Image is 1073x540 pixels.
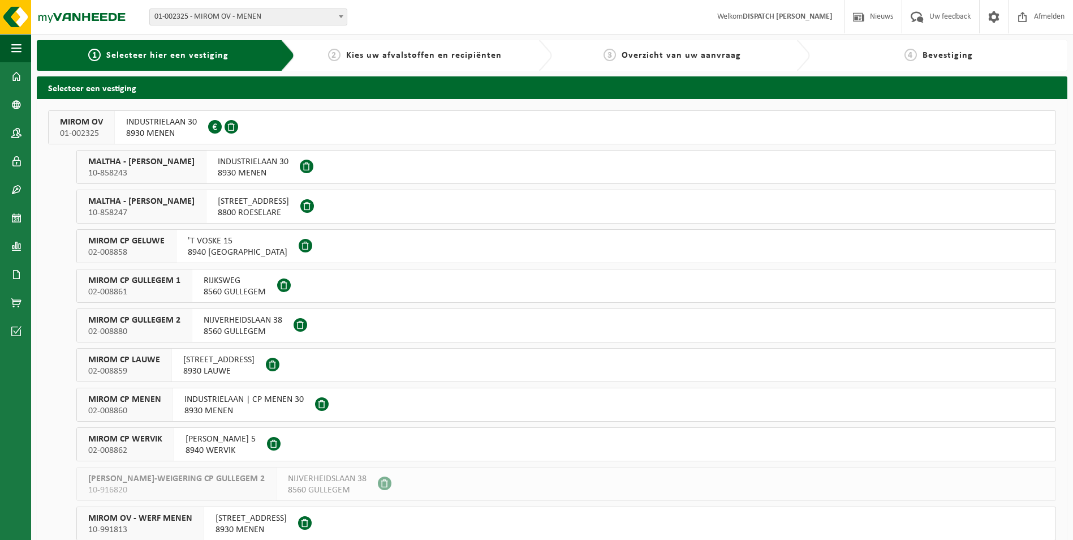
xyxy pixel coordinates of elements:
span: Selecteer hier een vestiging [106,51,229,60]
span: [PERSON_NAME]-WEIGERING CP GULLEGEM 2 [88,473,265,485]
span: Overzicht van uw aanvraag [622,51,741,60]
span: 10-858243 [88,168,195,179]
span: 'T VOSKE 15 [188,235,287,247]
span: MALTHA - [PERSON_NAME] [88,196,195,207]
span: 8940 [GEOGRAPHIC_DATA] [188,247,287,258]
span: [STREET_ADDRESS] [216,513,287,524]
span: [STREET_ADDRESS] [183,354,255,366]
span: NIJVERHEIDSLAAN 38 [204,315,282,326]
button: MIROM CP WERVIK 02-008862 [PERSON_NAME] 58940 WERVIK [76,427,1056,461]
span: Kies uw afvalstoffen en recipiënten [346,51,502,60]
button: MALTHA - [PERSON_NAME] 10-858243 INDUSTRIELAAN 308930 MENEN [76,150,1056,184]
span: 2 [328,49,341,61]
span: 10-858247 [88,207,195,218]
span: Bevestiging [923,51,973,60]
span: 8560 GULLEGEM [204,286,266,298]
span: 8930 MENEN [216,524,287,535]
span: 8930 MENEN [126,128,197,139]
span: RIJKSWEG [204,275,266,286]
span: MIROM CP GULLEGEM 2 [88,315,180,326]
span: 10-916820 [88,485,265,496]
span: NIJVERHEIDSLAAN 38 [288,473,367,485]
span: 01-002325 - MIROM OV - MENEN [150,9,347,25]
span: MIROM CP WERVIK [88,434,162,445]
span: INDUSTRIELAAN | CP MENEN 30 [184,394,304,405]
span: MIROM OV - WERF MENEN [88,513,192,524]
h2: Selecteer een vestiging [37,76,1067,98]
span: 10-991813 [88,524,192,535]
span: 8930 MENEN [184,405,304,417]
span: 8560 GULLEGEM [288,485,367,496]
span: INDUSTRIELAAN 30 [126,117,197,128]
span: 8560 GULLEGEM [204,326,282,337]
span: 8940 WERVIK [186,445,256,456]
span: 8930 MENEN [218,168,288,179]
button: MIROM CP GULLEGEM 1 02-008861 RIJKSWEG8560 GULLEGEM [76,269,1056,303]
span: INDUSTRIELAAN 30 [218,156,288,168]
span: MIROM CP GULLEGEM 1 [88,275,180,286]
button: MIROM CP LAUWE 02-008859 [STREET_ADDRESS]8930 LAUWE [76,348,1056,382]
span: [STREET_ADDRESS] [218,196,289,207]
span: 1 [88,49,101,61]
span: 01-002325 - MIROM OV - MENEN [149,8,347,25]
span: 02-008859 [88,366,160,377]
button: MALTHA - [PERSON_NAME] 10-858247 [STREET_ADDRESS]8800 ROESELARE [76,190,1056,224]
span: 8930 LAUWE [183,366,255,377]
span: MIROM CP GELUWE [88,235,165,247]
span: 8800 ROESELARE [218,207,289,218]
span: 02-008860 [88,405,161,417]
button: MIROM CP GULLEGEM 2 02-008880 NIJVERHEIDSLAAN 388560 GULLEGEM [76,308,1056,342]
span: 01-002325 [60,128,103,139]
span: [PERSON_NAME] 5 [186,434,256,445]
span: 02-008880 [88,326,180,337]
span: 02-008862 [88,445,162,456]
span: 02-008858 [88,247,165,258]
button: MIROM CP MENEN 02-008860 INDUSTRIELAAN | CP MENEN 308930 MENEN [76,388,1056,422]
span: MIROM CP LAUWE [88,354,160,366]
strong: DISPATCH [PERSON_NAME] [743,12,833,21]
span: 4 [904,49,917,61]
span: MIROM CP MENEN [88,394,161,405]
span: 02-008861 [88,286,180,298]
button: MIROM OV 01-002325 INDUSTRIELAAN 308930 MENEN [48,110,1056,144]
span: 3 [604,49,616,61]
span: MALTHA - [PERSON_NAME] [88,156,195,168]
button: MIROM CP GELUWE 02-008858 'T VOSKE 158940 [GEOGRAPHIC_DATA] [76,229,1056,263]
span: MIROM OV [60,117,103,128]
